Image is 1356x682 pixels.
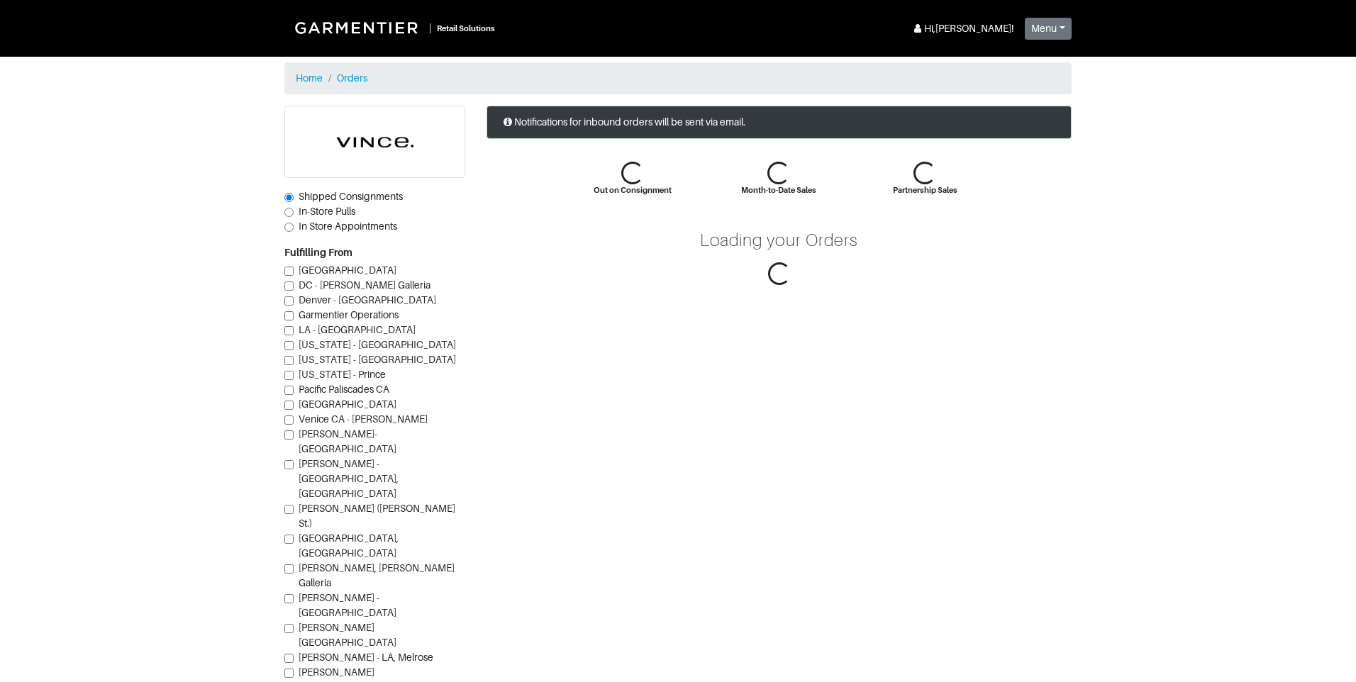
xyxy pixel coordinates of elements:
input: [PERSON_NAME][GEOGRAPHIC_DATA] [284,624,294,633]
img: cyAkLTq7csKWtL9WARqkkVaF.png [285,106,465,177]
div: Loading your Orders [700,230,858,251]
small: Retail Solutions [437,24,495,33]
input: In Store Appointments [284,223,294,232]
input: Denver - [GEOGRAPHIC_DATA] [284,296,294,306]
label: Fulfilling From [284,245,352,260]
span: [PERSON_NAME] - [GEOGRAPHIC_DATA], [GEOGRAPHIC_DATA] [299,458,399,499]
a: |Retail Solutions [284,11,501,44]
span: LA - [GEOGRAPHIC_DATA] [299,324,416,335]
input: Pacific Paliscades CA [284,386,294,395]
span: In Store Appointments [299,220,397,232]
span: [US_STATE] - Prince [299,369,386,380]
span: Denver - [GEOGRAPHIC_DATA] [299,294,436,306]
input: LA - [GEOGRAPHIC_DATA] [284,326,294,335]
input: [US_STATE] - [GEOGRAPHIC_DATA] [284,356,294,365]
div: Out on Consignment [594,184,672,196]
span: [PERSON_NAME] ([PERSON_NAME] St.) [299,503,455,529]
span: [PERSON_NAME]-[GEOGRAPHIC_DATA] [299,428,396,454]
div: Month-to-Date Sales [741,184,816,196]
nav: breadcrumb [284,62,1072,94]
div: Hi, [PERSON_NAME] ! [911,21,1013,36]
input: Garmentier Operations [284,311,294,320]
input: [PERSON_NAME], [PERSON_NAME] Galleria [284,564,294,574]
a: Home [296,72,323,84]
span: In-Store Pulls [299,206,355,217]
input: [PERSON_NAME][GEOGRAPHIC_DATA]. [284,669,294,678]
input: [PERSON_NAME] ([PERSON_NAME] St.) [284,505,294,514]
div: | [429,21,431,35]
input: [PERSON_NAME] - [GEOGRAPHIC_DATA], [GEOGRAPHIC_DATA] [284,460,294,469]
div: Notifications for inbound orders will be sent via email. [487,106,1072,139]
input: [PERSON_NAME] - LA, Melrose [284,654,294,663]
button: Menu [1025,18,1072,40]
span: [PERSON_NAME] - [GEOGRAPHIC_DATA] [299,592,396,618]
span: [US_STATE] - [GEOGRAPHIC_DATA] [299,339,456,350]
input: [PERSON_NAME]-[GEOGRAPHIC_DATA] [284,430,294,440]
input: Venice CA - [PERSON_NAME] [284,415,294,425]
span: DC - [PERSON_NAME] Galleria [299,279,430,291]
input: Shipped Consignments [284,193,294,202]
span: [PERSON_NAME], [PERSON_NAME] Galleria [299,562,455,588]
span: [GEOGRAPHIC_DATA] [299,264,396,276]
span: Venice CA - [PERSON_NAME] [299,413,428,425]
span: Shipped Consignments [299,191,403,202]
span: [GEOGRAPHIC_DATA] [299,398,396,410]
input: DC - [PERSON_NAME] Galleria [284,281,294,291]
input: [US_STATE] - [GEOGRAPHIC_DATA] [284,341,294,350]
span: [US_STATE] - [GEOGRAPHIC_DATA] [299,354,456,365]
span: Garmentier Operations [299,309,399,320]
a: Orders [337,72,367,84]
img: Garmentier [287,14,429,41]
input: In-Store Pulls [284,208,294,217]
input: [PERSON_NAME] - [GEOGRAPHIC_DATA] [284,594,294,603]
div: Partnership Sales [893,184,957,196]
input: [GEOGRAPHIC_DATA], [GEOGRAPHIC_DATA] [284,535,294,544]
input: [GEOGRAPHIC_DATA] [284,401,294,410]
input: [GEOGRAPHIC_DATA] [284,267,294,276]
span: [PERSON_NAME] - LA, Melrose [299,652,433,663]
span: Pacific Paliscades CA [299,384,389,395]
span: [PERSON_NAME][GEOGRAPHIC_DATA] [299,622,396,648]
span: [GEOGRAPHIC_DATA], [GEOGRAPHIC_DATA] [299,532,399,559]
input: [US_STATE] - Prince [284,371,294,380]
